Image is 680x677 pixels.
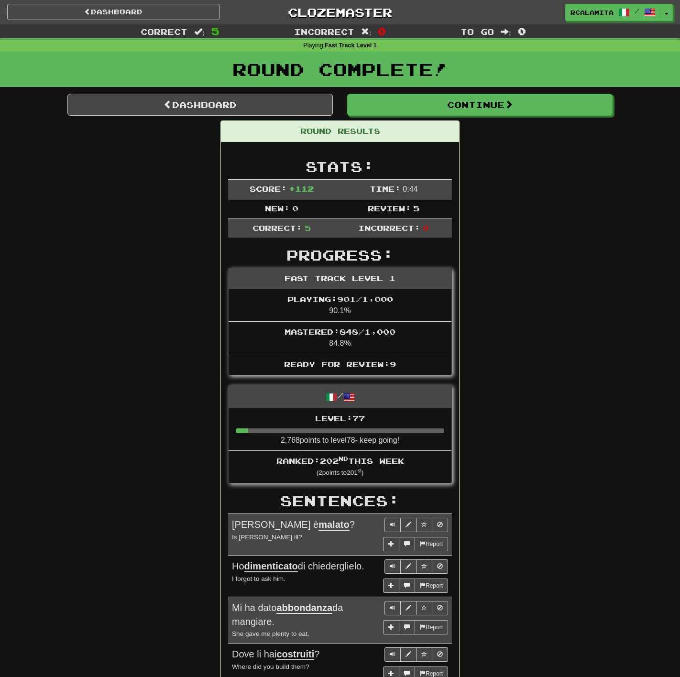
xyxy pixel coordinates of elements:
[383,537,399,551] button: Add sentence to collection
[232,602,343,627] span: Mi ha dato da mangiare.
[284,360,396,369] span: Ready for Review: 9
[317,469,364,476] small: ( 2 points to 201 )
[211,25,219,37] span: 5
[265,204,290,213] span: New:
[384,518,401,532] button: Play sentence audio
[400,518,417,532] button: Edit sentence
[232,630,309,637] small: She gave me plenty to eat.
[234,4,446,21] a: Clozemaster
[289,184,314,193] span: + 112
[232,561,364,572] span: Ho di chiederglielo.
[228,493,452,509] h2: Sentences:
[384,647,448,662] div: Sentence controls
[250,184,287,193] span: Score:
[565,4,661,21] a: rcalamita /
[570,8,614,17] span: rcalamita
[315,414,365,423] span: Level: 77
[383,579,399,593] button: Add sentence to collection
[229,321,451,354] li: 84.8%
[416,647,432,662] button: Toggle favorite
[292,204,298,213] span: 0
[276,602,332,614] u: abbondanza
[384,559,401,574] button: Play sentence audio
[383,537,448,551] div: More sentence controls
[244,561,298,572] u: dimenticato
[229,408,451,451] li: 2,768 points to level 78 - keep going!
[252,223,302,232] span: Correct:
[370,184,401,193] span: Time:
[384,647,401,662] button: Play sentence audio
[415,620,448,634] button: Report
[368,204,411,213] span: Review:
[383,620,399,634] button: Add sentence to collection
[221,121,459,142] div: Round Results
[416,518,432,532] button: Toggle favorite
[432,518,448,532] button: Toggle ignore
[400,647,417,662] button: Edit sentence
[141,27,187,36] span: Correct
[347,94,613,116] button: Continue
[7,4,219,20] a: Dashboard
[285,327,395,336] span: Mastered: 848 / 1,000
[325,42,377,49] strong: Fast Track Level 1
[415,537,448,551] button: Report
[361,28,372,36] span: :
[378,25,386,37] span: 0
[384,559,448,574] div: Sentence controls
[461,27,494,36] span: To go
[228,247,452,263] h2: Progress:
[67,94,333,116] a: Dashboard
[432,559,448,574] button: Toggle ignore
[384,518,448,532] div: Sentence controls
[383,620,448,634] div: More sentence controls
[403,185,417,193] span: 0 : 44
[358,468,362,473] sup: st
[229,385,451,408] div: /
[383,579,448,593] div: More sentence controls
[276,649,314,660] u: costruiti
[518,25,526,37] span: 0
[318,519,349,531] u: malato
[501,28,511,36] span: :
[432,647,448,662] button: Toggle ignore
[294,27,354,36] span: Incorrect
[432,601,448,615] button: Toggle ignore
[305,223,311,232] span: 5
[3,60,677,79] h1: Round Complete!
[400,559,417,574] button: Edit sentence
[416,559,432,574] button: Toggle favorite
[229,268,451,289] div: Fast Track Level 1
[413,204,419,213] span: 5
[232,575,285,582] small: I forgot to ask him.
[232,519,355,531] span: [PERSON_NAME] è ?
[384,601,401,615] button: Play sentence audio
[400,601,417,615] button: Edit sentence
[339,455,348,462] sup: nd
[229,289,451,322] li: 90.1%
[358,223,420,232] span: Incorrect:
[276,456,404,465] span: Ranked: 202 this week
[194,28,205,36] span: :
[232,663,309,670] small: Where did you build them?
[423,223,429,232] span: 0
[232,649,319,660] span: Dove li hai ?
[287,295,393,304] span: Playing: 901 / 1,000
[228,159,452,175] h2: Stats:
[384,601,448,615] div: Sentence controls
[415,579,448,593] button: Report
[416,601,432,615] button: Toggle favorite
[232,534,302,541] small: Is [PERSON_NAME] ill?
[635,8,639,14] span: /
